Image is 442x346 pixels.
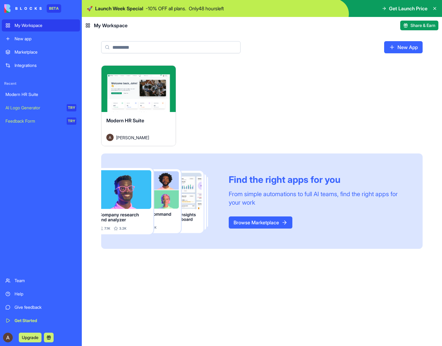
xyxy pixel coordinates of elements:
[389,5,427,12] span: Get Launch Price
[101,168,219,234] img: Frame_181_egmpey.png
[2,46,80,58] a: Marketplace
[229,190,408,207] div: From simple automations to full AI teams, find the right apps for your work
[15,291,76,297] div: Help
[67,117,76,125] div: TRY
[94,22,128,29] span: My Workspace
[229,216,292,229] a: Browse Marketplace
[95,5,143,12] span: Launch Week Special
[5,118,62,124] div: Feedback Form
[87,5,93,12] span: 🚀
[2,102,80,114] a: AI Logo GeneratorTRY
[15,22,76,28] div: My Workspace
[101,65,176,146] a: Modern HR SuiteAvatar[PERSON_NAME]
[106,134,114,141] img: Avatar
[2,288,80,300] a: Help
[189,5,224,12] p: Only 48 hours left
[106,117,144,124] span: Modern HR Suite
[400,21,438,30] button: Share & Earn
[2,315,80,327] a: Get Started
[4,4,61,13] a: BETA
[67,104,76,111] div: TRY
[410,22,435,28] span: Share & Earn
[3,333,13,342] img: ACg8ocK20LrT6ny7rvtLeLSCCtJy12pihSzX7CLNWTJXMfTkwBR2=s96-c
[5,105,62,111] div: AI Logo Generator
[2,115,80,127] a: Feedback FormTRY
[15,62,76,68] div: Integrations
[47,4,61,13] div: BETA
[15,318,76,324] div: Get Started
[2,33,80,45] a: New app
[4,4,42,13] img: logo
[15,278,76,284] div: Team
[116,134,149,141] span: [PERSON_NAME]
[2,88,80,101] a: Modern HR Suite
[15,49,76,55] div: Marketplace
[5,91,76,97] div: Modern HR Suite
[15,36,76,42] div: New app
[2,275,80,287] a: Team
[229,174,408,185] div: Find the right apps for you
[384,41,423,53] a: New App
[2,59,80,71] a: Integrations
[2,301,80,313] a: Give feedback
[19,333,42,342] button: Upgrade
[146,5,186,12] p: - 10 % OFF all plans.
[2,19,80,31] a: My Workspace
[15,304,76,310] div: Give feedback
[2,81,80,86] span: Recent
[19,334,42,340] a: Upgrade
